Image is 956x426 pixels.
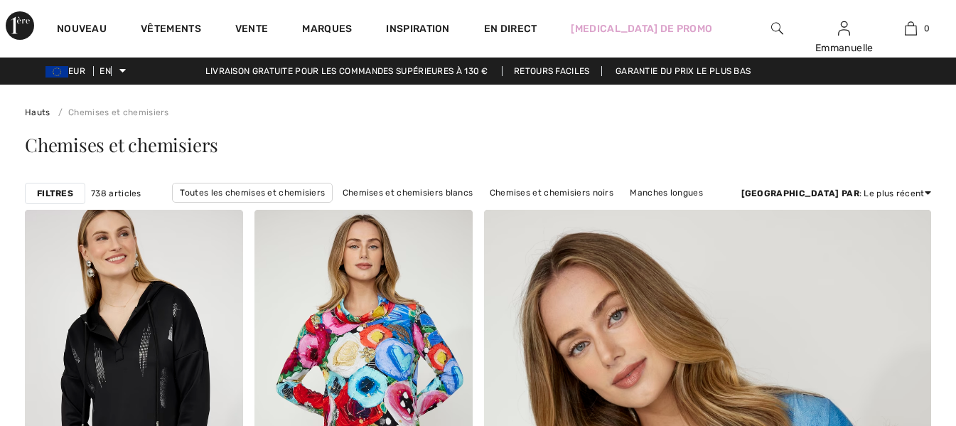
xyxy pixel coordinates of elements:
[235,23,269,35] font: Vente
[302,23,352,35] font: Marques
[838,21,850,35] a: Se connecter
[141,23,201,35] font: Vêtements
[53,107,169,117] a: Chemises et chemisiers
[879,20,944,37] a: 0
[815,42,874,54] font: Emmanuelle
[484,23,537,35] font: En direct
[630,188,703,198] font: Manches longues
[172,183,333,203] a: Toutes les chemises et chemisiers
[571,21,712,36] a: [MEDICAL_DATA] de promo
[68,66,85,76] font: EUR
[57,23,107,35] font: Nouveau
[838,20,850,37] img: Mes informations
[741,188,859,198] font: [GEOGRAPHIC_DATA] par
[514,66,590,76] font: Retours faciles
[68,107,169,117] font: Chemises et chemisiers
[859,188,925,198] font: : Le plus récent
[180,188,325,198] font: Toutes les chemises et chemisiers
[905,20,917,37] img: Mon sac
[335,183,480,202] a: Chemises et chemisiers blancs
[866,319,942,355] iframe: Ouvre un widget dans lequel vous pouvez trouver plus d'informations
[25,132,218,157] font: Chemises et chemisiers
[100,66,111,76] font: EN
[194,66,500,76] a: Livraison gratuite pour les commandes supérieures à 130 €
[37,188,73,198] font: Filtres
[571,23,712,35] font: [MEDICAL_DATA] de promo
[771,20,783,37] img: rechercher sur le site
[623,183,710,202] a: Manches longues
[924,23,930,33] font: 0
[205,66,488,76] font: Livraison gratuite pour les commandes supérieures à 130 €
[6,11,34,40] img: 1ère Avenue
[502,66,602,76] a: Retours faciles
[91,188,141,198] font: 738 articles
[490,188,613,198] font: Chemises et chemisiers noirs
[484,21,537,36] a: En direct
[386,23,449,35] font: Inspiration
[343,188,473,198] font: Chemises et chemisiers blancs
[141,23,201,38] a: Vêtements
[616,66,751,76] font: Garantie du prix le plus bas
[235,23,269,38] a: Vente
[604,66,762,76] a: Garantie du prix le plus bas
[57,23,107,38] a: Nouveau
[25,107,50,117] a: Hauts
[45,66,68,78] img: Euro
[302,23,352,38] a: Marques
[483,183,621,202] a: Chemises et chemisiers noirs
